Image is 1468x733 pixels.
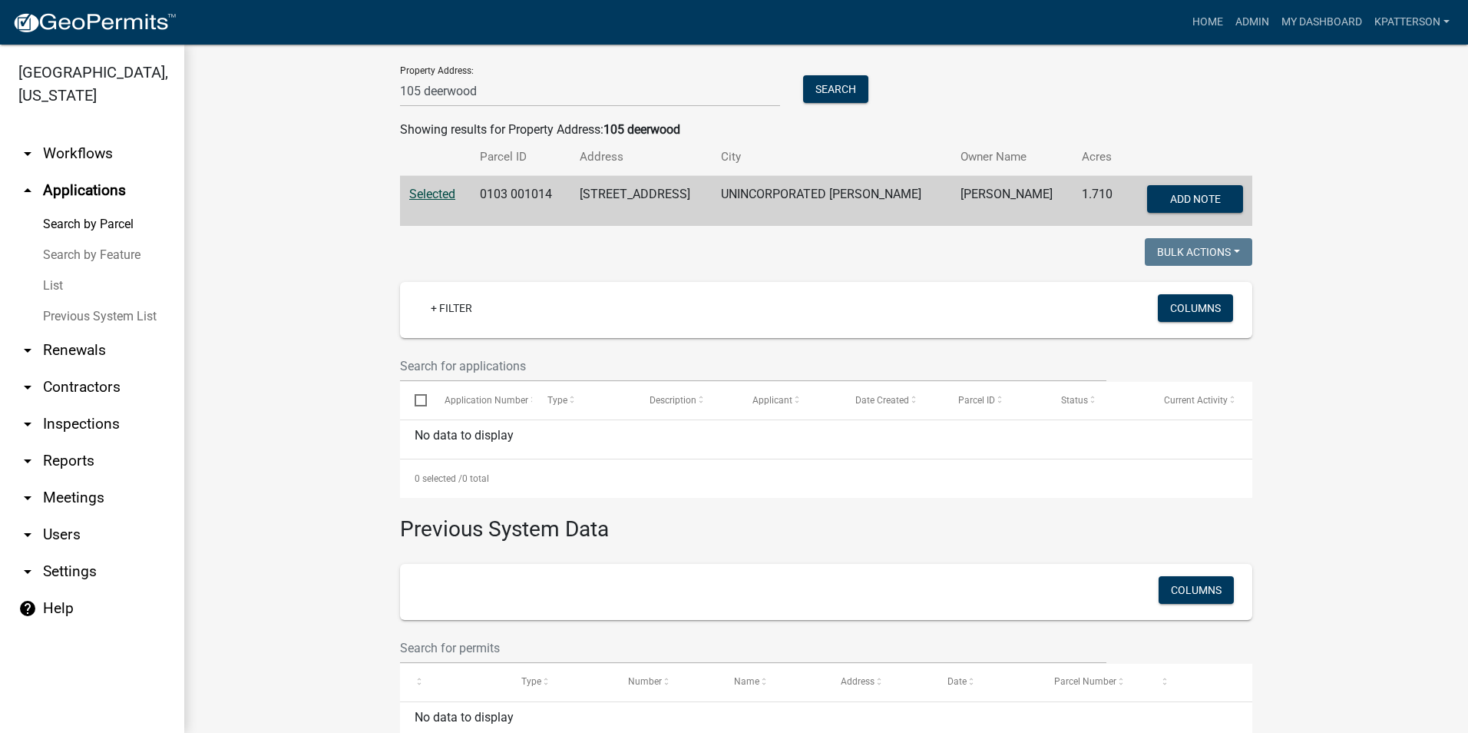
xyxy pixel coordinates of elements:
[471,176,570,227] td: 0103 001014
[409,187,455,201] a: Selected
[400,632,1106,664] input: Search for permits
[18,144,37,163] i: arrow_drop_down
[1149,382,1252,419] datatable-header-cell: Current Activity
[400,459,1252,498] div: 0 total
[947,676,967,687] span: Date
[547,395,567,406] span: Type
[445,395,528,406] span: Application Number
[603,122,680,137] strong: 105 deerwood
[752,395,792,406] span: Applicant
[933,664,1040,701] datatable-header-cell: Date
[841,676,875,687] span: Address
[400,121,1252,139] div: Showing results for Property Address:
[521,676,541,687] span: Type
[570,139,712,175] th: Address
[532,382,635,419] datatable-header-cell: Type
[1040,664,1146,701] datatable-header-cell: Parcel Number
[418,294,484,322] a: + Filter
[18,378,37,396] i: arrow_drop_down
[18,181,37,200] i: arrow_drop_up
[951,139,1073,175] th: Owner Name
[400,350,1106,382] input: Search for applications
[951,176,1073,227] td: [PERSON_NAME]
[1061,395,1088,406] span: Status
[18,415,37,433] i: arrow_drop_down
[803,75,868,103] button: Search
[18,526,37,544] i: arrow_drop_down
[18,452,37,470] i: arrow_drop_down
[18,562,37,581] i: arrow_drop_down
[712,139,952,175] th: City
[841,382,944,419] datatable-header-cell: Date Created
[613,664,720,701] datatable-header-cell: Number
[1229,8,1275,37] a: Admin
[958,395,995,406] span: Parcel ID
[635,382,738,419] datatable-header-cell: Description
[18,599,37,618] i: help
[650,395,696,406] span: Description
[400,420,1252,459] div: No data to display
[1147,185,1243,213] button: Add Note
[471,139,570,175] th: Parcel ID
[429,382,532,419] datatable-header-cell: Application Number
[826,664,933,701] datatable-header-cell: Address
[1159,576,1234,604] button: Columns
[719,664,826,701] datatable-header-cell: Name
[18,341,37,360] i: arrow_drop_down
[1158,294,1233,322] button: Columns
[415,473,462,484] span: 0 selected /
[712,176,952,227] td: UNINCORPORATED [PERSON_NAME]
[944,382,1046,419] datatable-header-cell: Parcel ID
[738,382,841,419] datatable-header-cell: Applicant
[1368,8,1456,37] a: KPATTERSON
[1186,8,1229,37] a: Home
[1169,193,1220,205] span: Add Note
[734,676,759,687] span: Name
[1145,238,1252,266] button: Bulk Actions
[855,395,909,406] span: Date Created
[628,676,662,687] span: Number
[1073,176,1126,227] td: 1.710
[1164,395,1228,406] span: Current Activity
[1073,139,1126,175] th: Acres
[1275,8,1368,37] a: My Dashboard
[400,498,1252,546] h3: Previous System Data
[570,176,712,227] td: [STREET_ADDRESS]
[1054,676,1116,687] span: Parcel Number
[507,664,613,701] datatable-header-cell: Type
[18,489,37,507] i: arrow_drop_down
[400,382,429,419] datatable-header-cell: Select
[1046,382,1149,419] datatable-header-cell: Status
